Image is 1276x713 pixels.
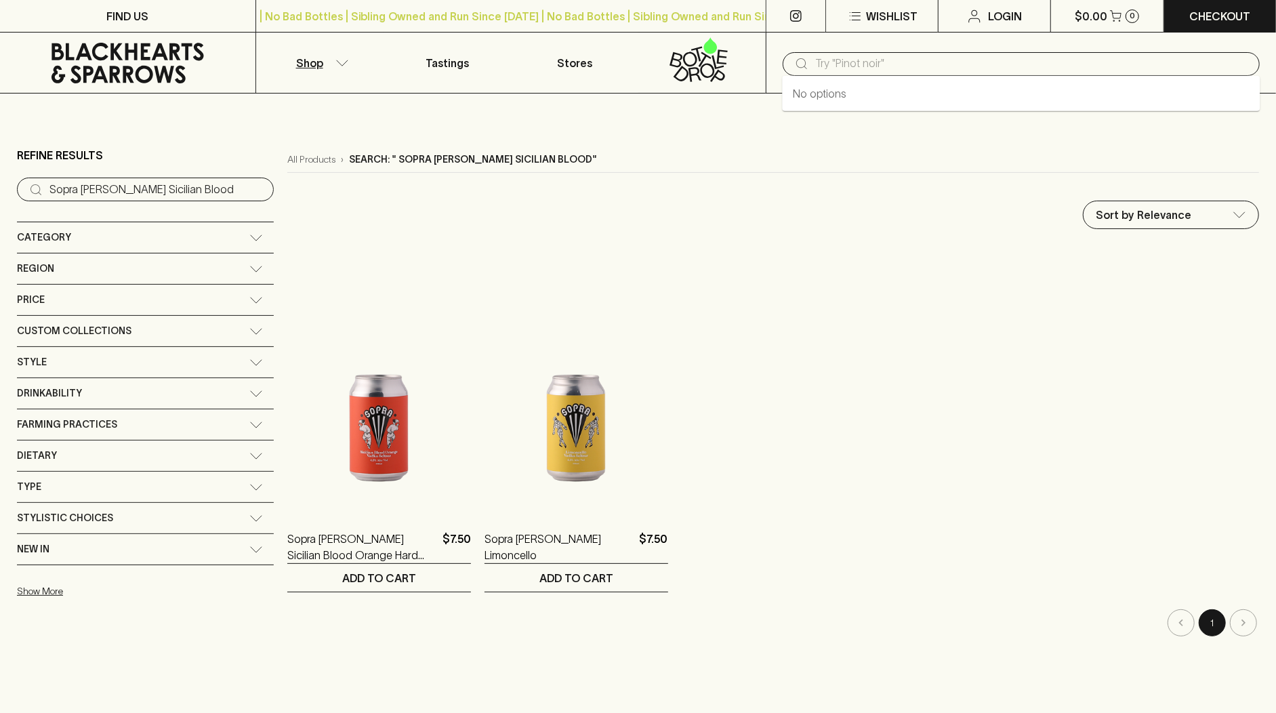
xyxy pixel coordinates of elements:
[1199,609,1226,636] button: page 1
[17,510,113,527] span: Stylistic Choices
[511,33,638,93] a: Stores
[341,152,344,167] p: ›
[106,8,148,24] p: FIND US
[17,323,131,340] span: Custom Collections
[17,409,274,440] div: Farming Practices
[17,147,103,163] p: Refine Results
[256,33,384,93] button: Shop
[349,152,597,167] p: Search: " Sopra [PERSON_NAME] Sicilian Blood"
[287,152,335,167] a: All Products
[17,534,274,565] div: New In
[426,55,469,71] p: Tastings
[17,291,45,308] span: Price
[1189,8,1250,24] p: Checkout
[782,76,1260,111] div: No options
[17,416,117,433] span: Farming Practices
[17,503,274,533] div: Stylistic Choices
[17,229,71,246] span: Category
[1130,12,1135,20] p: 0
[17,447,57,464] span: Dietary
[1075,8,1107,24] p: $0.00
[17,222,274,253] div: Category
[342,570,416,586] p: ADD TO CART
[287,564,471,592] button: ADD TO CART
[287,273,471,510] img: Sopra Seltzer Sicilian Blood Orange Hard Seltzer
[815,53,1249,75] input: Try "Pinot noir"
[17,354,47,371] span: Style
[485,564,668,592] button: ADD TO CART
[443,531,471,563] p: $7.50
[539,570,613,586] p: ADD TO CART
[17,253,274,284] div: Region
[866,8,918,24] p: Wishlist
[17,347,274,378] div: Style
[17,478,41,495] span: Type
[17,378,274,409] div: Drinkability
[485,273,668,510] img: Sopra Seltzer Limoncello
[17,541,49,558] span: New In
[485,531,634,563] a: Sopra [PERSON_NAME] Limoncello
[17,260,54,277] span: Region
[287,609,1259,636] nav: pagination navigation
[640,531,668,563] p: $7.50
[17,577,194,605] button: Show More
[17,316,274,346] div: Custom Collections
[296,55,323,71] p: Shop
[49,179,263,201] input: Try “Pinot noir”
[1084,201,1258,228] div: Sort by Relevance
[17,385,82,402] span: Drinkability
[1096,207,1191,223] p: Sort by Relevance
[557,55,592,71] p: Stores
[17,441,274,471] div: Dietary
[287,531,437,563] a: Sopra [PERSON_NAME] Sicilian Blood Orange Hard [PERSON_NAME]
[17,472,274,502] div: Type
[988,8,1022,24] p: Login
[17,285,274,315] div: Price
[384,33,511,93] a: Tastings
